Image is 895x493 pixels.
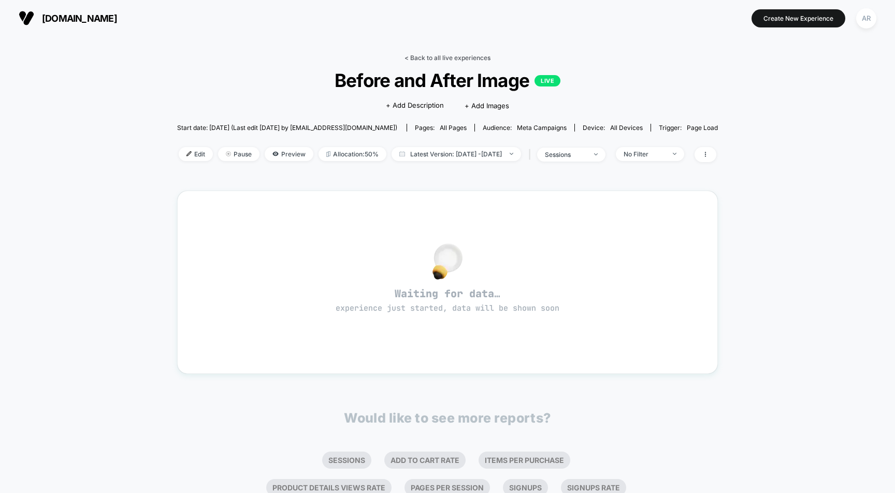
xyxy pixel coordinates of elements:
[574,124,651,132] span: Device:
[624,150,665,158] div: No Filter
[517,124,567,132] span: Meta campaigns
[186,151,192,156] img: edit
[19,10,34,26] img: Visually logo
[218,147,259,161] span: Pause
[687,124,718,132] span: Page Load
[659,124,718,132] div: Trigger:
[319,147,386,161] span: Allocation: 50%
[265,147,313,161] span: Preview
[226,151,231,156] img: end
[415,124,467,132] div: Pages:
[853,8,879,29] button: AR
[465,102,509,110] span: + Add Images
[526,147,537,162] span: |
[392,147,521,161] span: Latest Version: [DATE] - [DATE]
[432,243,463,280] img: no_data
[594,153,598,155] img: end
[322,452,371,469] li: Sessions
[440,124,467,132] span: all pages
[752,9,845,27] button: Create New Experience
[386,100,444,111] span: + Add Description
[344,410,551,426] p: Would like to see more reports?
[856,8,876,28] div: AR
[42,13,117,24] span: [DOMAIN_NAME]
[326,151,330,157] img: rebalance
[610,124,643,132] span: all devices
[336,303,559,313] span: experience just started, data will be shown soon
[399,151,405,156] img: calendar
[196,287,699,314] span: Waiting for data…
[535,75,560,86] p: LIVE
[177,124,397,132] span: Start date: [DATE] (Last edit [DATE] by [EMAIL_ADDRESS][DOMAIN_NAME])
[179,147,213,161] span: Edit
[673,153,676,155] img: end
[405,54,490,62] a: < Back to all live experiences
[16,10,120,26] button: [DOMAIN_NAME]
[384,452,466,469] li: Add To Cart Rate
[545,151,586,158] div: sessions
[483,124,567,132] div: Audience:
[204,69,690,91] span: Before and After Image
[479,452,570,469] li: Items Per Purchase
[510,153,513,155] img: end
